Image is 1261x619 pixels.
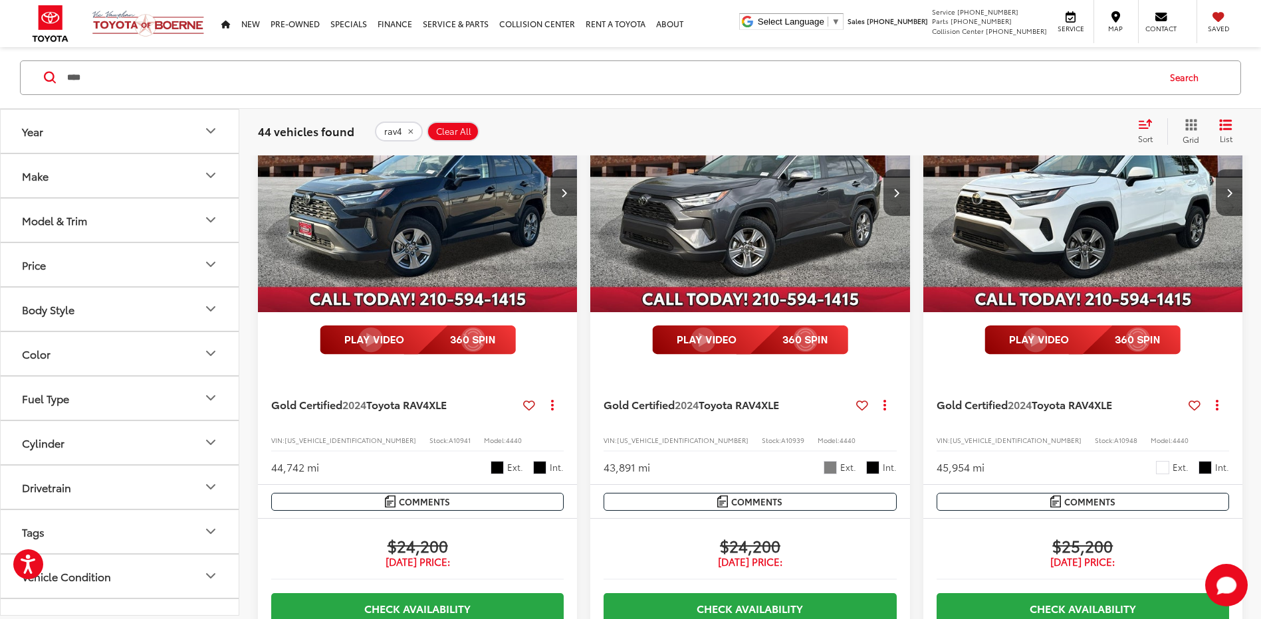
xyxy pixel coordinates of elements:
[203,346,219,362] div: Color
[1,199,240,242] button: Model & TrimModel & Trim
[342,397,366,412] span: 2024
[1173,461,1189,474] span: Ext.
[923,72,1244,312] a: 2024 Toyota RAV4 XLE2024 Toyota RAV4 XLE2024 Toyota RAV4 XLE2024 Toyota RAV4 XLE
[203,569,219,584] div: Vehicle Condition
[550,461,564,474] span: Int.
[873,393,897,416] button: Actions
[203,257,219,273] div: Price
[761,397,779,412] span: XLE
[436,126,471,137] span: Clear All
[22,125,43,137] div: Year
[271,535,564,555] span: $24,200
[617,435,748,445] span: [US_VEHICLE_IDENTIFICATION_NUMBER]
[203,302,219,317] div: Body Style
[937,460,984,475] div: 45,954 mi
[604,493,896,511] button: Comments
[604,435,617,445] span: VIN:
[1056,24,1086,33] span: Service
[604,397,850,412] a: Gold Certified2024Toyota RAV4XLE
[484,435,506,445] span: Model:
[550,169,577,216] button: Next image
[257,72,578,313] img: 2024 Toyota RAV4 XLE
[22,570,111,582] div: Vehicle Condition
[257,72,578,312] a: 2024 Toyota RAV4 XLE2024 Toyota RAV4 XLE2024 Toyota RAV4 XLE2024 Toyota RAV4 XLE
[1199,461,1212,474] span: Black
[385,495,396,507] img: Comments
[1216,169,1242,216] button: Next image
[320,325,516,355] img: full motion video
[1101,24,1130,33] span: Map
[1,466,240,509] button: DrivetrainDrivetrain
[824,461,837,474] span: Magnetic Gray
[491,461,504,474] span: Black
[429,435,449,445] span: Stock:
[699,397,761,412] span: Toyota RAV4
[1008,397,1032,412] span: 2024
[1095,435,1114,445] span: Stock:
[932,7,955,17] span: Service
[604,555,896,569] span: [DATE] Price:
[590,72,911,313] img: 2024 Toyota RAV4 XLE
[1,243,240,286] button: PricePrice
[1205,564,1248,606] svg: Start Chat
[652,325,848,355] img: full motion video
[533,461,546,474] span: Black
[66,62,1157,94] input: Search by Make, Model, or Keyword
[506,435,522,445] span: 4440
[22,525,45,538] div: Tags
[818,435,840,445] span: Model:
[1206,393,1229,416] button: Actions
[22,258,46,271] div: Price
[957,7,1018,17] span: [PHONE_NUMBER]
[1156,461,1169,474] span: White
[781,435,804,445] span: A10939
[375,122,423,141] button: remove rav4
[22,481,71,493] div: Drivetrain
[883,399,886,410] span: dropdown dots
[203,213,219,228] div: Model & Trim
[271,555,564,569] span: [DATE] Price:
[203,524,219,540] div: Tags
[883,169,910,216] button: Next image
[866,461,879,474] span: Black
[937,535,1229,555] span: $25,200
[203,435,219,451] div: Cylinder
[399,495,450,508] span: Comments
[285,435,416,445] span: [US_VEHICLE_IDENTIFICATION_NUMBER]
[540,393,564,416] button: Actions
[1,288,240,331] button: Body StyleBody Style
[923,72,1244,312] div: 2024 Toyota RAV4 XLE 0
[449,435,471,445] span: A10941
[1138,133,1153,144] span: Sort
[271,493,564,511] button: Comments
[366,397,429,412] span: Toyota RAV4
[758,17,840,27] a: Select Language​
[1064,495,1115,508] span: Comments
[203,124,219,139] div: Year
[1167,118,1209,145] button: Grid View
[867,16,928,26] span: [PHONE_NUMBER]
[986,26,1047,36] span: [PHONE_NUMBER]
[937,435,950,445] span: VIN:
[932,26,984,36] span: Collision Center
[551,399,554,410] span: dropdown dots
[22,303,74,315] div: Body Style
[937,397,1008,412] span: Gold Certified
[1,154,240,197] button: MakeMake
[1219,133,1232,144] span: List
[257,72,578,312] div: 2024 Toyota RAV4 XLE 0
[828,17,828,27] span: ​
[1,421,240,464] button: CylinderCylinder
[1216,399,1218,410] span: dropdown dots
[271,460,319,475] div: 44,742 mi
[1,510,240,553] button: TagsTags
[22,436,64,449] div: Cylinder
[590,72,911,312] a: 2024 Toyota RAV4 XLE2024 Toyota RAV4 XLE2024 Toyota RAV4 XLE2024 Toyota RAV4 XLE
[92,10,205,37] img: Vic Vaughan Toyota of Boerne
[22,214,87,226] div: Model & Trim
[22,347,51,360] div: Color
[1151,435,1173,445] span: Model:
[22,169,49,182] div: Make
[937,493,1229,511] button: Comments
[507,461,523,474] span: Ext.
